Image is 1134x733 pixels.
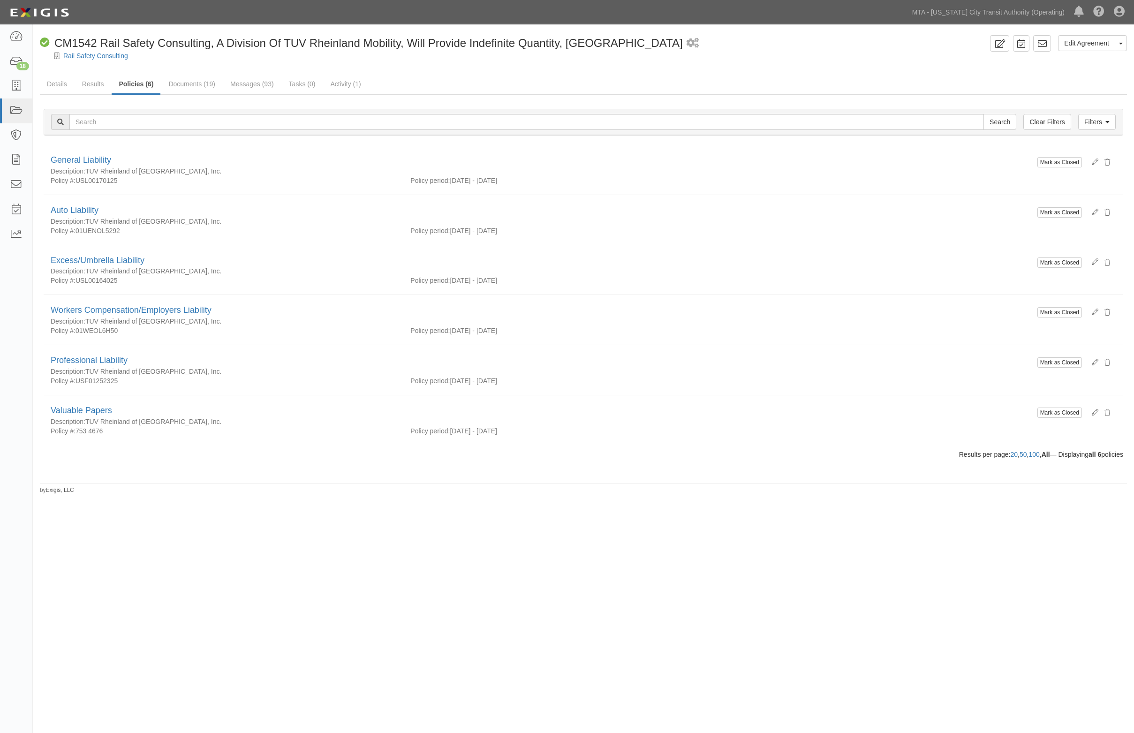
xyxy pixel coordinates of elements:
div: [DATE] - [DATE] [403,226,1123,235]
a: Documents (19) [161,75,222,93]
p: Policy period: [410,226,450,235]
a: 50 [1020,451,1027,458]
p: Policy #: [51,426,76,436]
input: Mark as Closed [1037,357,1082,368]
a: Excess/Umbrella Liability [51,256,144,265]
a: Edit policy [1085,157,1098,166]
strong: All [1042,451,1050,458]
a: Professional Liability [51,355,128,365]
input: Mark as Closed [1037,157,1082,167]
a: 100 [1028,451,1039,458]
div: 01WEOL6H50 [44,326,403,335]
div: [DATE] - [DATE] [403,426,1123,436]
div: 753 4676 [44,426,403,436]
div: [DATE] - [DATE] [403,276,1123,285]
div: [DATE] - [DATE] [403,326,1123,335]
div: TUV Rheinland of North America, Inc. [51,166,1035,176]
a: Filters [1078,114,1116,130]
a: Edit policy [1085,357,1098,367]
a: General Liability [51,155,111,165]
a: Messages (93) [223,75,281,93]
a: Rail Safety Consulting [63,52,128,60]
div: 18 [16,62,29,70]
i: 1 scheduled workflow [687,38,699,48]
p: Policy period: [410,426,450,436]
button: Delete Policy [1098,405,1116,421]
button: Delete Policy [1098,204,1116,220]
input: Mark as Closed [1037,257,1082,268]
button: Delete Policy [1098,355,1116,370]
div: 01UENOL5292 [44,226,403,235]
p: Policy period: [410,326,450,335]
a: Clear Filters [1023,114,1071,130]
p: Policy period: [410,376,450,385]
p: Policy #: [51,226,76,235]
input: Search [983,114,1016,130]
p: Policy #: [51,276,76,285]
p: Policy #: [51,176,76,185]
span: CM1542 Rail Safety Consulting, A Division Of TUV Rheinland Mobility, Will Provide Indefinite Quan... [54,37,683,49]
div: CM1542 Rail Safety Consulting, A Division Of TUV Rheinland Mobility, Will Provide Indefinite Quan... [40,35,683,51]
div: TUV Rheinland of North America, Inc. [51,317,1035,326]
div: [DATE] - [DATE] [403,376,1123,385]
b: all 6 [1089,451,1101,458]
a: Activity (1) [323,75,368,93]
a: Edit policy [1085,257,1098,266]
div: Results per page: , , , — Displaying policies [37,450,1130,459]
a: MTA - [US_STATE] City Transit Authority (Operating) [907,3,1069,22]
div: TUV Rheinland of North America, Inc. [51,417,1035,426]
div: TUV Rheinland of North America, Inc. [51,217,1035,226]
a: Exigis, LLC [46,487,74,493]
small: by [40,486,74,494]
i: Compliant [40,38,50,48]
a: Results [75,75,111,93]
button: Delete Policy [1098,154,1116,170]
div: USL00164025 [44,276,403,285]
div: [DATE] - [DATE] [403,176,1123,185]
p: Description: [51,367,85,376]
img: Logo [7,4,72,21]
a: Edit policy [1085,307,1098,317]
a: Policies (6) [112,75,160,95]
p: Policy #: [51,326,76,335]
input: Search [69,114,984,130]
a: Details [40,75,74,93]
a: Auto Liability [51,205,98,215]
p: Policy period: [410,276,450,285]
a: Edit policy [1085,408,1098,417]
a: Edit Agreement [1058,35,1115,51]
a: Edit policy [1085,207,1098,217]
p: Description: [51,166,85,176]
button: Delete Policy [1098,255,1116,271]
button: Delete Policy [1098,304,1116,320]
p: Policy period: [410,176,450,185]
p: Description: [51,266,85,276]
p: Description: [51,317,85,326]
a: 20 [1010,451,1018,458]
p: Policy #: [51,376,76,385]
div: TUV Rheinland of North America, Inc. [51,266,1035,276]
div: USL00170125 [44,176,403,185]
p: Description: [51,217,85,226]
i: Help Center - Complianz [1093,7,1104,18]
p: Description: [51,417,85,426]
div: USF01252325 [44,376,403,385]
input: Mark as Closed [1037,207,1082,218]
input: Mark as Closed [1037,307,1082,317]
div: TUV Rheinland of North America, Inc. [51,367,1035,376]
a: Valuable Papers [51,406,112,415]
a: Workers Compensation/Employers Liability [51,305,212,315]
a: Tasks (0) [282,75,323,93]
input: Mark as Closed [1037,408,1082,418]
